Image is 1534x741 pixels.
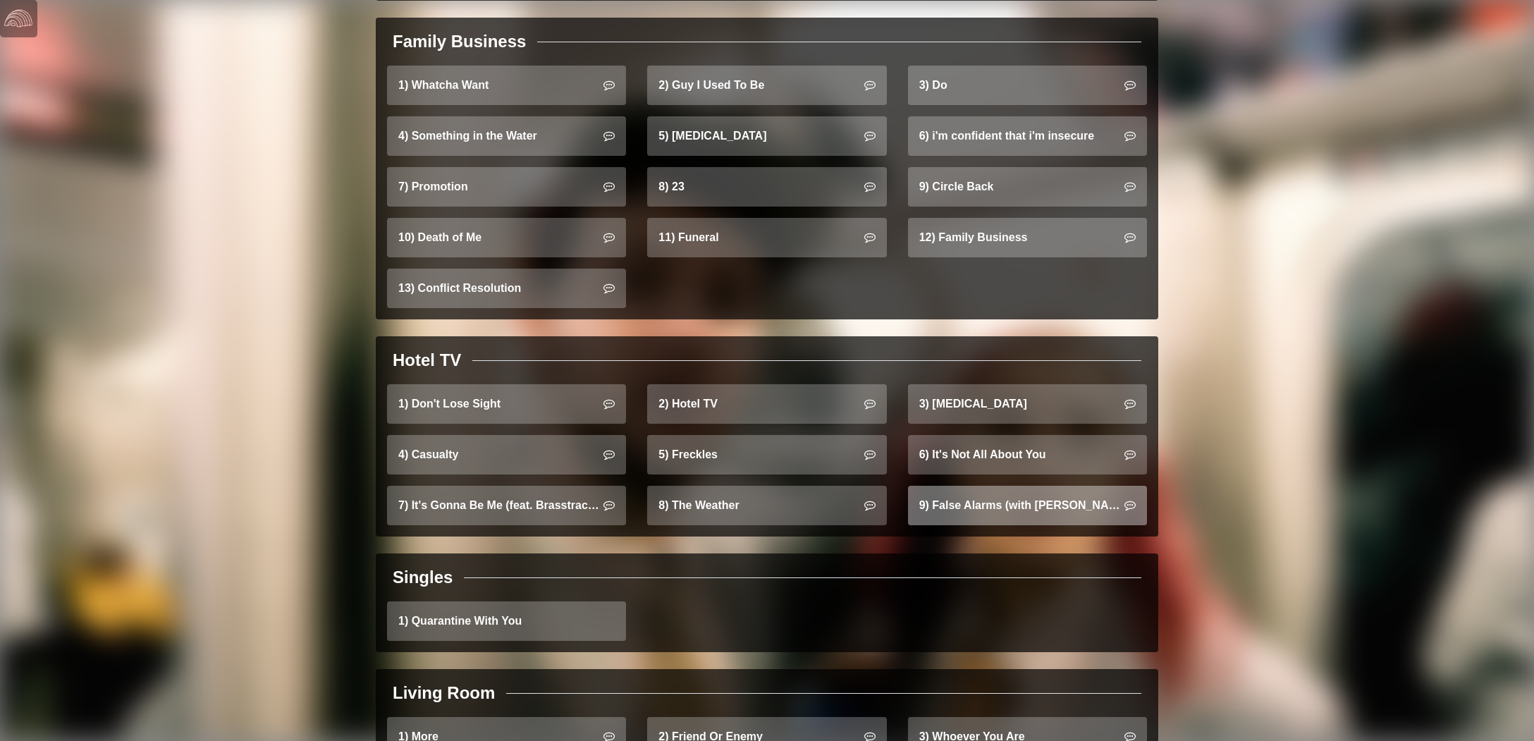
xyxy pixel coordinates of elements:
div: Singles [393,565,453,590]
a: 10) Death of Me [387,218,626,257]
a: 3) Do [908,66,1147,105]
a: 12) Family Business [908,218,1147,257]
a: 9) False Alarms (with [PERSON_NAME]) [908,486,1147,525]
a: 7) Promotion [387,167,626,207]
a: 9) Circle Back [908,167,1147,207]
div: Family Business [393,29,526,54]
img: logo-white-4c48a5e4bebecaebe01ca5a9d34031cfd3d4ef9ae749242e8c4bf12ef99f53e8.png [4,4,32,32]
a: 5) [MEDICAL_DATA] [647,116,886,156]
div: Hotel TV [393,348,461,373]
a: 1) Don't Lose Sight [387,384,626,424]
a: 13) Conflict Resolution [387,269,626,308]
a: 7) It's Gonna Be Me (feat. Brasstracks) [387,486,626,525]
a: 3) [MEDICAL_DATA] [908,384,1147,424]
a: 4) Casualty [387,435,626,474]
a: 6) i'm confident that i'm insecure [908,116,1147,156]
a: 1) Quarantine With You [387,601,626,641]
a: 2) Hotel TV [647,384,886,424]
a: 6) It's Not All About You [908,435,1147,474]
a: 5) Freckles [647,435,886,474]
div: Living Room [393,680,495,706]
a: 8) The Weather [647,486,886,525]
a: 4) Something in the Water [387,116,626,156]
a: 11) Funeral [647,218,886,257]
a: 2) Guy I Used To Be [647,66,886,105]
a: 1) Whatcha Want [387,66,626,105]
a: 8) 23 [647,167,886,207]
